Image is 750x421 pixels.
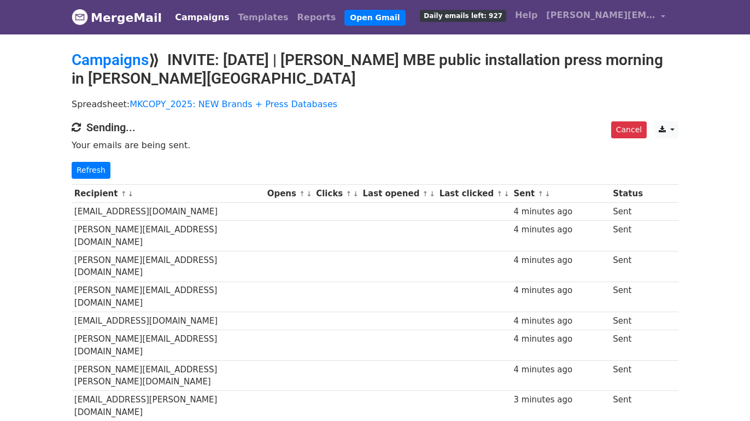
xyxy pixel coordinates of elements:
td: [PERSON_NAME][EMAIL_ADDRESS][DOMAIN_NAME] [72,330,265,361]
th: Sent [511,185,611,203]
a: ↓ [127,190,133,198]
a: Cancel [611,121,647,138]
th: Opens [265,185,314,203]
a: Campaigns [171,7,233,28]
td: [PERSON_NAME][EMAIL_ADDRESS][DOMAIN_NAME] [72,251,265,282]
span: Daily emails left: 927 [420,10,506,22]
img: MergeMail logo [72,9,88,25]
a: MergeMail [72,6,162,29]
a: MKCOPY_2025: NEW Brands + Press Databases [130,99,337,109]
th: Clicks [313,185,360,203]
div: 4 minutes ago [513,315,607,328]
th: Recipient [72,185,265,203]
td: Sent [610,203,645,221]
td: [PERSON_NAME][EMAIL_ADDRESS][PERSON_NAME][DOMAIN_NAME] [72,360,265,391]
a: Templates [233,7,292,28]
td: [EMAIL_ADDRESS][DOMAIN_NAME] [72,203,265,221]
td: Sent [610,282,645,312]
a: Open Gmail [344,10,405,26]
td: [PERSON_NAME][EMAIL_ADDRESS][DOMAIN_NAME] [72,282,265,312]
div: 4 minutes ago [513,206,607,218]
a: ↓ [306,190,312,198]
p: Spreadsheet: [72,98,678,110]
th: Last opened [360,185,437,203]
td: [EMAIL_ADDRESS][DOMAIN_NAME] [72,312,265,330]
div: 4 minutes ago [513,224,607,236]
a: ↓ [429,190,435,198]
a: Daily emails left: 927 [415,4,511,26]
h4: Sending... [72,121,678,134]
td: [PERSON_NAME][EMAIL_ADDRESS][DOMAIN_NAME] [72,221,265,252]
a: [PERSON_NAME][EMAIL_ADDRESS][DOMAIN_NAME] [542,4,670,30]
th: Status [610,185,645,203]
div: 4 minutes ago [513,284,607,297]
a: ↓ [544,190,550,198]
a: ↓ [503,190,509,198]
span: [PERSON_NAME][EMAIL_ADDRESS][DOMAIN_NAME] [546,9,655,22]
a: ↑ [121,190,127,198]
a: ↑ [299,190,305,198]
th: Last clicked [437,185,511,203]
div: 4 minutes ago [513,254,607,267]
td: Sent [610,221,645,252]
a: ↑ [423,190,429,198]
a: ↑ [496,190,502,198]
h2: ⟫ INVITE: [DATE] | [PERSON_NAME] MBE public installation press morning in [PERSON_NAME][GEOGRAPHI... [72,51,678,87]
td: Sent [610,360,645,391]
td: Sent [610,251,645,282]
a: Help [511,4,542,26]
td: Sent [610,330,645,361]
a: ↓ [353,190,359,198]
div: 4 minutes ago [513,364,607,376]
a: Refresh [72,162,110,179]
a: Campaigns [72,51,149,69]
div: 3 minutes ago [513,394,607,406]
p: Your emails are being sent. [72,139,678,151]
a: ↑ [346,190,352,198]
iframe: Chat Widget [695,369,750,421]
td: Sent [610,312,645,330]
a: ↑ [538,190,544,198]
a: Reports [293,7,341,28]
div: 4 minutes ago [513,333,607,346]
